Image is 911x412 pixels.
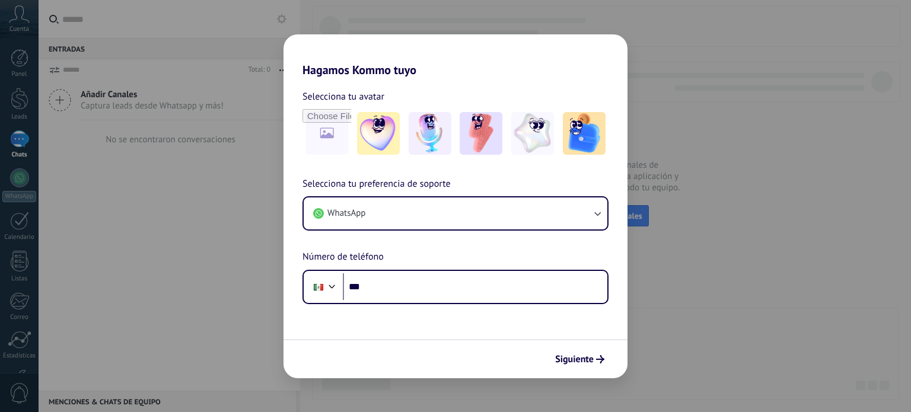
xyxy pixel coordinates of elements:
[409,112,451,155] img: -2.jpeg
[284,34,627,77] h2: Hagamos Kommo tuyo
[555,355,594,363] span: Siguiente
[511,112,554,155] img: -4.jpeg
[302,89,384,104] span: Selecciona tu avatar
[460,112,502,155] img: -3.jpeg
[302,250,384,265] span: Número de teléfono
[302,177,451,192] span: Selecciona tu preferencia de soporte
[357,112,400,155] img: -1.jpeg
[304,197,607,229] button: WhatsApp
[307,274,330,299] div: Mexico: + 52
[563,112,606,155] img: -5.jpeg
[550,349,610,369] button: Siguiente
[327,207,365,219] span: WhatsApp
